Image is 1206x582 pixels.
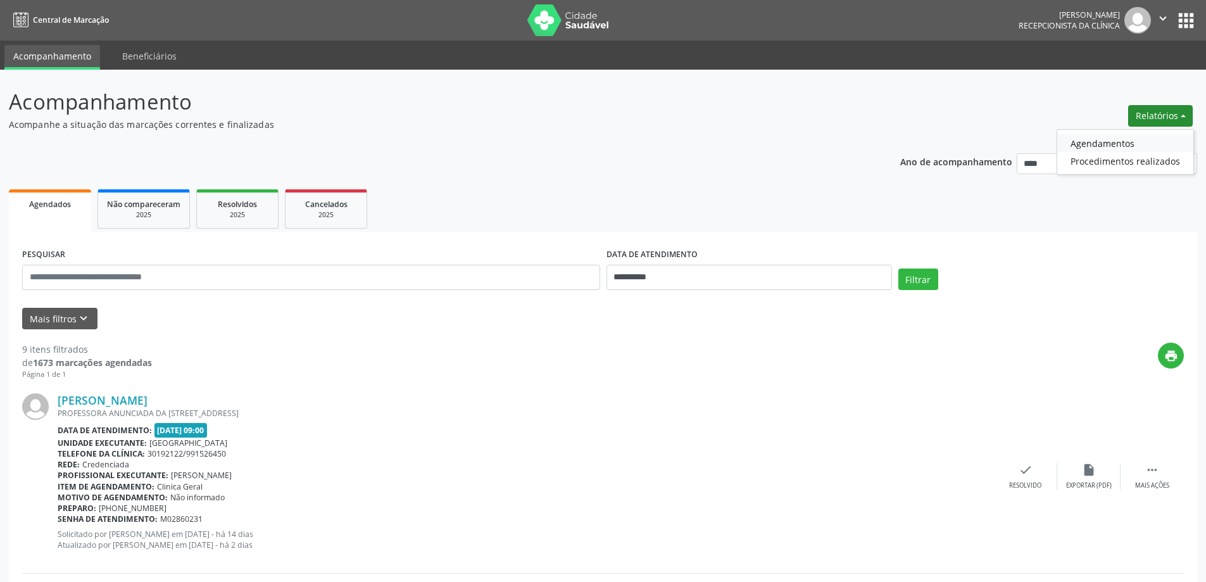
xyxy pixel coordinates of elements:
[22,245,65,265] label: PESQUISAR
[606,245,698,265] label: DATA DE ATENDIMENTO
[1156,11,1170,25] i: 
[107,199,180,210] span: Não compareceram
[1019,463,1033,477] i: check
[9,86,841,118] p: Acompanhamento
[148,448,226,459] span: 30192122/991526450
[58,529,994,550] p: Solicitado por [PERSON_NAME] em [DATE] - há 14 dias Atualizado por [PERSON_NAME] em [DATE] - há 2...
[9,9,109,30] a: Central de Marcação
[154,423,208,438] span: [DATE] 09:00
[1164,349,1178,363] i: print
[99,503,166,514] span: [PHONE_NUMBER]
[1145,463,1159,477] i: 
[900,153,1012,169] p: Ano de acompanhamento
[58,425,152,436] b: Data de atendimento:
[898,269,938,290] button: Filtrar
[1158,343,1184,369] button: print
[22,369,152,380] div: Página 1 de 1
[33,15,109,25] span: Central de Marcação
[58,393,148,407] a: [PERSON_NAME]
[1128,105,1193,127] button: Relatórios
[1066,481,1112,490] div: Exportar (PDF)
[157,481,203,492] span: Clinica Geral
[206,210,269,220] div: 2025
[149,438,227,448] span: [GEOGRAPHIC_DATA]
[1057,134,1193,152] a: Agendamentos
[1019,20,1120,31] span: Recepcionista da clínica
[1124,7,1151,34] img: img
[33,357,152,369] strong: 1673 marcações agendadas
[171,470,232,481] span: [PERSON_NAME]
[58,492,168,503] b: Motivo de agendamento:
[1019,9,1120,20] div: [PERSON_NAME]
[9,118,841,131] p: Acompanhe a situação das marcações correntes e finalizadas
[58,408,994,419] div: PROFESSORA ANUNCIADA DA [STREET_ADDRESS]
[170,492,225,503] span: Não informado
[58,481,154,492] b: Item de agendamento:
[107,210,180,220] div: 2025
[58,514,158,524] b: Senha de atendimento:
[22,343,152,356] div: 9 itens filtrados
[22,308,97,330] button: Mais filtroskeyboard_arrow_down
[22,393,49,420] img: img
[1082,463,1096,477] i: insert_drive_file
[113,45,185,67] a: Beneficiários
[1009,481,1041,490] div: Resolvido
[160,514,203,524] span: M02860231
[4,45,100,70] a: Acompanhamento
[1057,152,1193,170] a: Procedimentos realizados
[82,459,129,470] span: Credenciada
[58,503,96,514] b: Preparo:
[58,448,145,459] b: Telefone da clínica:
[218,199,257,210] span: Resolvidos
[29,199,71,210] span: Agendados
[58,459,80,470] b: Rede:
[58,470,168,481] b: Profissional executante:
[1057,129,1194,175] ul: Relatórios
[77,312,91,326] i: keyboard_arrow_down
[1135,481,1169,490] div: Mais ações
[58,438,147,448] b: Unidade executante:
[22,356,152,369] div: de
[1151,7,1175,34] button: 
[294,210,358,220] div: 2025
[305,199,348,210] span: Cancelados
[1175,9,1197,32] button: apps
